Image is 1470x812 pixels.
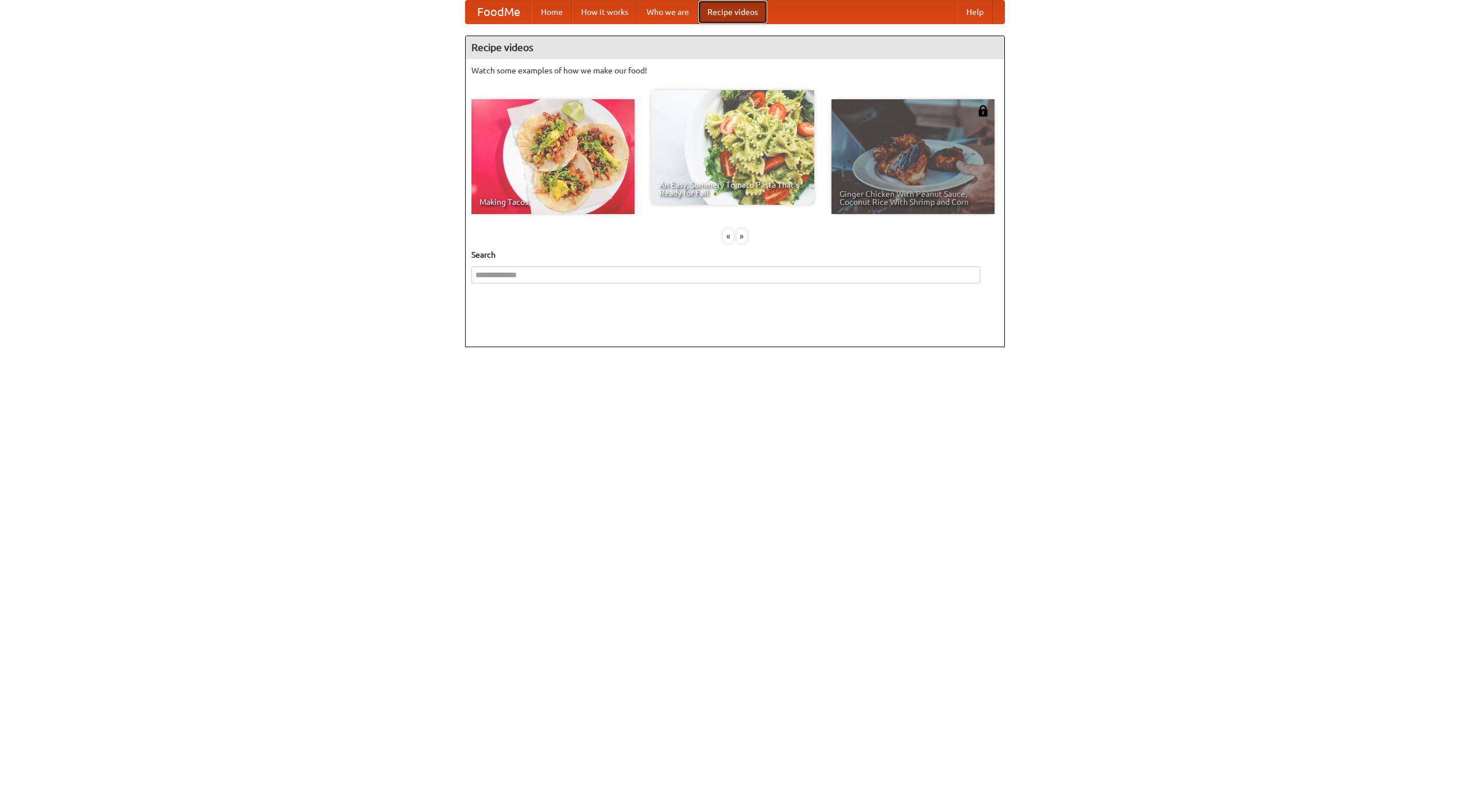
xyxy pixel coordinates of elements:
a: Who we are [637,1,698,24]
a: How it works [572,1,637,24]
a: Recipe videos [698,1,767,24]
a: FoodMe [466,1,532,24]
img: 483408.png [977,105,989,116]
a: An Easy, Summery Tomato Pasta That's Ready for Fall [651,90,814,205]
a: Making Tacos [471,99,635,214]
div: « [723,229,733,243]
h5: Search [471,249,999,261]
a: Help [957,1,993,24]
div: » [737,229,747,243]
a: Home [532,1,572,24]
span: Making Tacos [479,198,626,206]
p: Watch some examples of how we make our food! [471,65,999,76]
span: An Easy, Summery Tomato Pasta That's Ready for Fall [659,181,806,197]
h4: Recipe videos [466,36,1004,59]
